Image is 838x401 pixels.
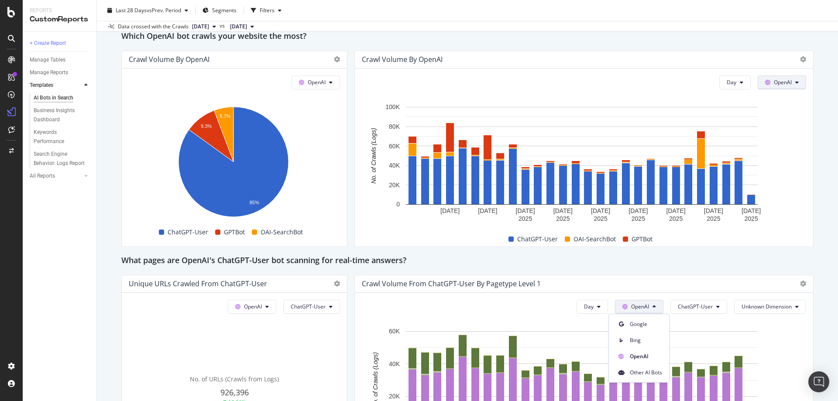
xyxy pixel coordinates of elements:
[630,353,662,360] span: OpenAI
[30,171,55,181] div: All Reports
[30,171,82,181] a: All Reports
[389,123,400,130] text: 80K
[30,81,53,90] div: Templates
[516,207,535,214] text: [DATE]
[212,7,237,14] span: Segments
[129,103,338,225] svg: A chart.
[574,234,616,244] span: OAI-SearchBot
[362,55,443,64] div: Crawl Volume by OpenAI
[719,75,751,89] button: Day
[260,7,275,14] div: Filters
[362,279,541,288] div: Crawl Volume from ChatGPT-User by pagetype Level 1
[678,303,713,310] span: ChatGPT-User
[147,7,181,14] span: vs Prev. Period
[630,336,662,344] span: Bing
[519,215,532,222] text: 2025
[385,103,400,110] text: 100K
[224,227,245,237] span: GPTBot
[308,79,326,86] span: OpenAI
[34,128,82,146] div: Keywords Performance
[704,207,723,214] text: [DATE]
[808,371,829,392] div: Open Intercom Messenger
[121,30,306,44] h2: Which OpenAI bot crawls your website the most?
[121,30,814,44] div: Which OpenAI bot crawls your website the most?
[396,201,400,208] text: 0
[517,234,558,244] span: ChatGPT-User
[30,68,90,77] a: Manage Reports
[261,227,303,237] span: OAI-SearchBot
[362,103,802,225] svg: A chart.
[244,303,262,310] span: OpenAI
[220,22,227,30] span: vs
[745,215,758,222] text: 2025
[370,128,377,184] text: No. of Crawls (Logs)
[283,300,340,314] button: ChatGPT-User
[34,93,73,103] div: AI Bots in Search
[758,75,806,89] button: OpenAI
[291,303,326,310] span: ChatGPT-User
[584,303,594,310] span: Day
[30,14,89,24] div: CustomReports
[118,23,189,31] div: Data crossed with the Crawls
[630,369,662,377] span: Other AI Bots
[30,7,89,14] div: Reports
[478,207,497,214] text: [DATE]
[230,23,247,31] span: 2025 Aug. 30th
[34,128,90,146] a: Keywords Performance
[199,3,240,17] button: Segments
[292,75,340,89] button: OpenAI
[577,300,608,314] button: Day
[734,300,806,314] button: Unknown Dimension
[628,207,648,214] text: [DATE]
[121,254,406,268] h2: What pages are OpenAI's ChatGPT-User bot scanning for real-time answers?
[34,150,85,168] div: Search Engine Behavior: Logs Report
[389,143,400,150] text: 60K
[220,387,249,398] span: 926,396
[189,21,220,32] button: [DATE]
[129,55,209,64] div: Crawl Volume by OpenAI
[666,207,686,214] text: [DATE]
[34,93,90,103] a: AI Bots in Search
[632,234,653,244] span: GPTBot
[553,207,573,214] text: [DATE]
[121,254,814,268] div: What pages are OpenAI's ChatGPT-User bot scanning for real-time answers?
[774,79,792,86] span: OpenAI
[389,328,400,335] text: 60K
[670,300,727,314] button: ChatGPT-User
[669,215,683,222] text: 2025
[632,215,645,222] text: 2025
[227,21,258,32] button: [DATE]
[34,106,90,124] a: Business Insights Dashboard
[34,106,84,124] div: Business Insights Dashboard
[30,55,65,65] div: Manage Tables
[594,215,608,222] text: 2025
[228,300,276,314] button: OpenAI
[220,113,230,119] text: 5.7%
[192,23,209,31] span: 2025 Sep. 27th
[250,200,259,205] text: 85%
[556,215,570,222] text: 2025
[631,303,649,310] span: OpenAI
[201,123,212,129] text: 9.3%
[104,3,192,17] button: Last 28 DaysvsPrev. Period
[591,207,610,214] text: [DATE]
[389,182,400,189] text: 20K
[440,207,460,214] text: [DATE]
[630,320,662,328] span: Google
[116,7,147,14] span: Last 28 Days
[34,150,90,168] a: Search Engine Behavior: Logs Report
[121,51,347,247] div: Crawl Volume by OpenAIOpenAIA chart.ChatGPT-UserGPTBotOAI-SearchBot
[30,68,68,77] div: Manage Reports
[707,215,720,222] text: 2025
[615,300,663,314] button: OpenAI
[742,303,792,310] span: Unknown Dimension
[389,162,400,169] text: 40K
[30,55,90,65] a: Manage Tables
[168,227,208,237] span: ChatGPT-User
[742,207,761,214] text: [DATE]
[30,39,90,48] a: + Create Report
[190,375,279,383] span: No. of URLs (Crawls from Logs)
[389,393,400,400] text: 20K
